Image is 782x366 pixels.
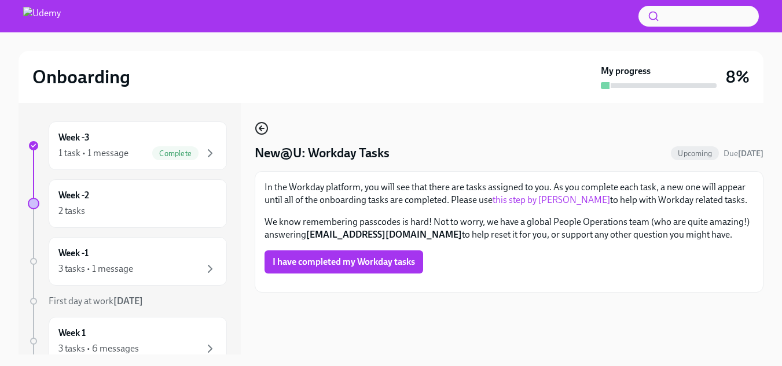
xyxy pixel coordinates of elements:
a: Week -22 tasks [28,179,227,228]
span: October 13th, 2025 10:00 [724,148,763,159]
button: I have completed my Workday tasks [265,250,423,273]
a: Week -13 tasks • 1 message [28,237,227,286]
h3: 8% [726,66,750,87]
h6: Week -3 [58,131,90,144]
strong: [DATE] [113,295,143,306]
p: We know remembering passcodes is hard! Not to worry, we have a global People Operations team (who... [265,216,754,241]
span: Complete [152,149,199,158]
h6: Week 1 [58,327,86,339]
img: Udemy [23,7,61,25]
h4: New@U: Workday Tasks [255,145,390,162]
div: 2 tasks [58,205,85,217]
h6: Week -2 [58,189,89,202]
a: Week 13 tasks • 6 messages [28,317,227,365]
h6: Week -1 [58,247,89,260]
span: Upcoming [671,149,719,158]
h2: Onboarding [32,65,130,88]
strong: My progress [601,65,651,77]
div: 3 tasks • 1 message [58,263,133,275]
div: 3 tasks • 6 messages [58,342,139,355]
span: I have completed my Workday tasks [273,256,415,268]
div: 1 task • 1 message [58,147,129,160]
strong: [EMAIL_ADDRESS][DOMAIN_NAME] [306,229,462,240]
strong: [DATE] [738,149,763,158]
a: First day at work[DATE] [28,295,227,308]
span: First day at work [49,295,143,306]
span: Due [724,149,763,158]
p: In the Workday platform, you will see that there are tasks assigned to you. As you complete each ... [265,181,754,206]
a: this step by [PERSON_NAME] [493,194,610,205]
a: Week -31 task • 1 messageComplete [28,121,227,170]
